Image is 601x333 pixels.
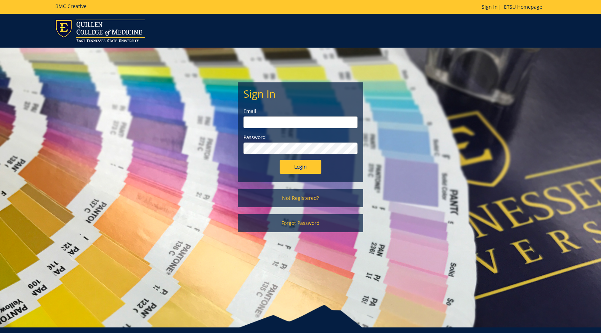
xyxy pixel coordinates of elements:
label: Email [243,108,358,115]
input: Login [280,160,321,174]
a: ETSU Homepage [500,3,546,10]
p: | [482,3,546,10]
a: Forgot Password [238,214,363,232]
img: ETSU logo [55,19,145,42]
a: Not Registered? [238,189,363,207]
a: Sign In [482,3,498,10]
h2: Sign In [243,88,358,99]
h5: BMC Creative [55,3,87,9]
label: Password [243,134,358,141]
